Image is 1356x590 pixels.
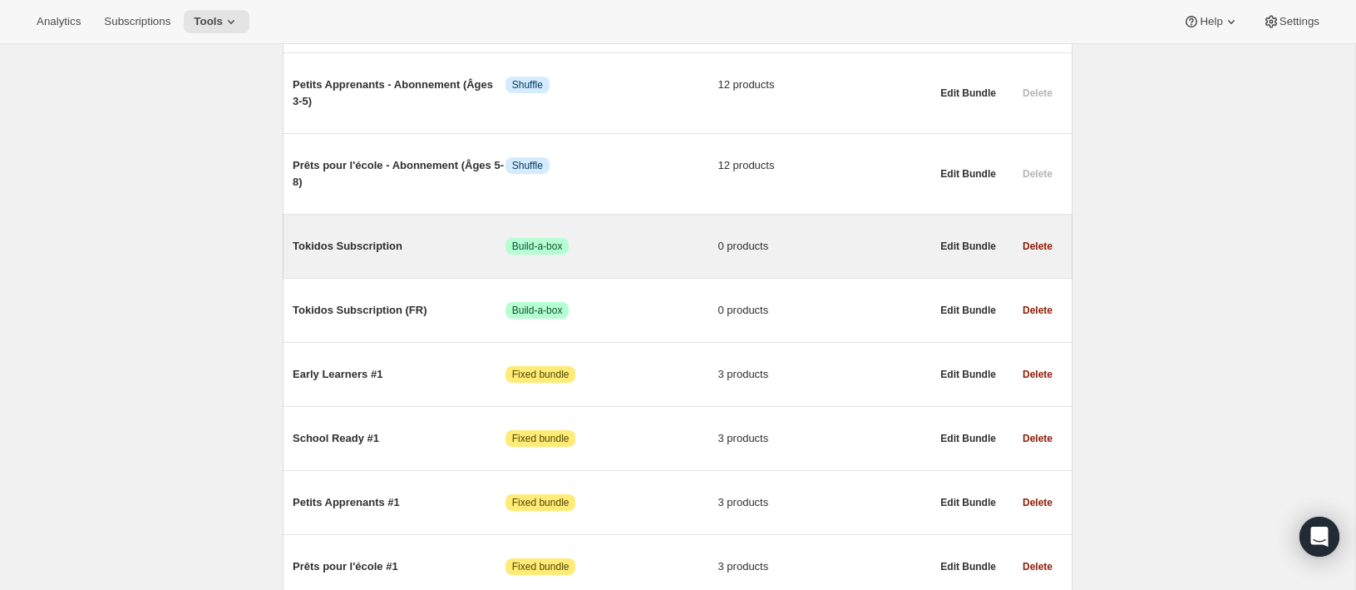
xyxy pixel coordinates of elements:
span: Fixed bundle [512,496,570,509]
span: Prêts pour l'école #1 [293,558,505,575]
span: Edit Bundle [940,560,996,573]
button: Edit Bundle [930,363,1006,386]
button: Edit Bundle [930,299,1006,322]
span: Edit Bundle [940,240,996,253]
span: Delete [1023,432,1053,445]
span: Edit Bundle [940,496,996,509]
span: 3 products [718,494,931,511]
span: Build-a-box [512,240,563,253]
span: Delete [1023,240,1053,253]
span: Petits Apprenants #1 [293,494,505,511]
span: Edit Bundle [940,304,996,317]
button: Delete [1013,491,1063,514]
span: 12 products [718,77,931,93]
span: Prêts pour l'école - Abonnement (Âges 5-8) [293,157,505,191]
button: Analytics [27,10,91,33]
button: Edit Bundle [930,427,1006,450]
span: 0 products [718,238,931,255]
span: Help [1200,15,1222,28]
span: Early Learners #1 [293,366,505,383]
span: Delete [1023,304,1053,317]
span: Delete [1023,368,1053,381]
button: Tools [184,10,249,33]
span: Petits Apprenants - Abonnement (Âges 3-5) [293,77,505,110]
span: Edit Bundle [940,87,996,100]
span: Fixed bundle [512,368,570,381]
span: Settings [1280,15,1319,28]
span: Fixed bundle [512,432,570,445]
span: Delete [1023,496,1053,509]
span: Analytics [37,15,81,28]
span: Subscriptions [104,15,170,28]
span: Shuffle [512,78,543,92]
button: Edit Bundle [930,82,1006,105]
span: Fixed bundle [512,560,570,573]
button: Edit Bundle [930,162,1006,186]
button: Edit Bundle [930,491,1006,514]
span: 3 products [718,430,931,447]
button: Delete [1013,235,1063,258]
span: Edit Bundle [940,432,996,445]
span: 3 products [718,366,931,383]
button: Delete [1013,363,1063,386]
span: School Ready #1 [293,430,505,447]
span: Tools [194,15,223,28]
button: Edit Bundle [930,235,1006,258]
button: Settings [1253,10,1329,33]
span: Tokidos Subscription [293,238,505,255]
button: Subscriptions [94,10,180,33]
button: Delete [1013,299,1063,322]
span: Delete [1023,560,1053,573]
span: Tokidos Subscription (FR) [293,302,505,319]
button: Edit Bundle [930,555,1006,578]
span: Edit Bundle [940,167,996,181]
span: Build-a-box [512,304,563,317]
div: Open Intercom Messenger [1299,517,1339,557]
button: Help [1173,10,1249,33]
span: Edit Bundle [940,368,996,381]
span: 12 products [718,157,931,174]
span: 3 products [718,558,931,575]
span: Shuffle [512,159,543,172]
button: Delete [1013,555,1063,578]
span: 0 products [718,302,931,319]
button: Delete [1013,427,1063,450]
